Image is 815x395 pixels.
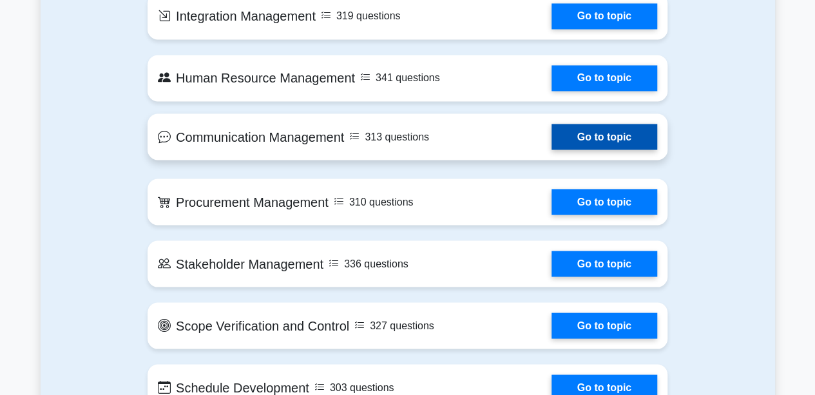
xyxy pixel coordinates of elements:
a: Go to topic [551,3,657,29]
a: Go to topic [551,124,657,149]
a: Go to topic [551,65,657,91]
a: Go to topic [551,189,657,215]
a: Go to topic [551,251,657,276]
a: Go to topic [551,313,657,338]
